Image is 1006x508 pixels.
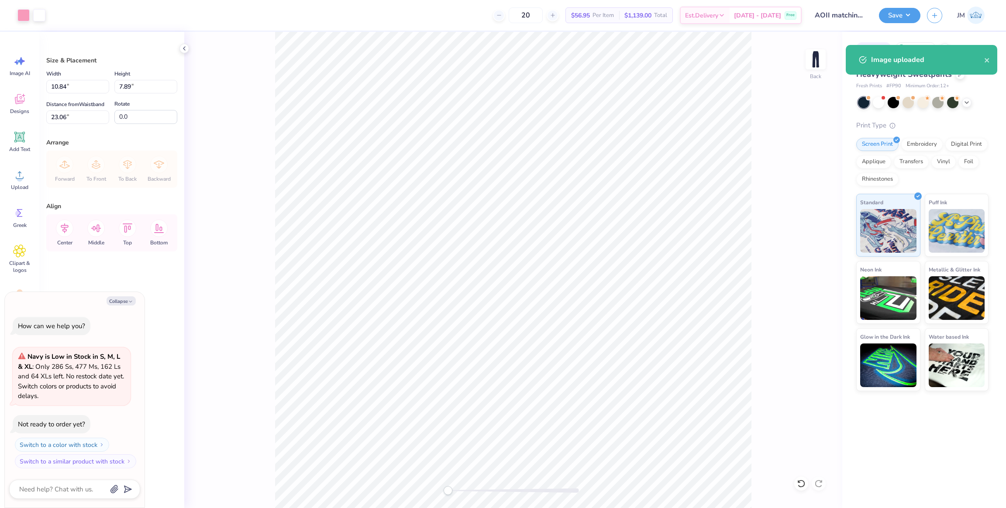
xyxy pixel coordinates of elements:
[107,296,136,305] button: Collapse
[929,343,985,387] img: Water based Ink
[123,239,132,246] span: Top
[929,198,947,207] span: Puff Ink
[18,352,124,400] span: : Only 286 Ss, 477 Ms, 162 Ls and 64 XLs left. No restock date yet. Switch colors or products to ...
[99,442,104,447] img: Switch to a color with stock
[856,173,899,186] div: Rhinestones
[871,55,984,65] div: Image uploaded
[945,138,988,151] div: Digital Print
[860,332,910,341] span: Glow in the Dark Ink
[929,276,985,320] img: Metallic & Glitter Ink
[46,56,177,65] div: Size & Placement
[15,438,109,452] button: Switch to a color with stock
[18,420,85,429] div: Not ready to order yet?
[860,343,916,387] img: Glow in the Dark Ink
[114,69,130,79] label: Height
[860,198,883,207] span: Standard
[856,138,899,151] div: Screen Print
[18,322,85,330] div: How can we help you?
[18,352,120,371] strong: Navy is Low in Stock in S, M, L & XL
[967,7,985,24] img: John Michael Binayas
[10,70,30,77] span: Image AI
[10,108,29,115] span: Designs
[9,146,30,153] span: Add Text
[444,486,452,495] div: Accessibility label
[150,239,168,246] span: Bottom
[886,82,901,90] span: # FP90
[906,82,949,90] span: Minimum Order: 12 +
[46,69,61,79] label: Width
[734,11,781,20] span: [DATE] - [DATE]
[860,265,882,274] span: Neon Ink
[810,72,821,80] div: Back
[114,99,130,109] label: Rotate
[894,155,929,168] div: Transfers
[958,155,979,168] div: Foil
[509,7,543,23] input: – –
[593,11,614,20] span: Per Item
[11,184,28,191] span: Upload
[786,12,795,18] span: Free
[13,222,27,229] span: Greek
[5,260,34,274] span: Clipart & logos
[901,138,943,151] div: Embroidery
[654,11,667,20] span: Total
[15,454,136,468] button: Switch to a similar product with stock
[46,138,177,147] div: Arrange
[126,459,131,464] img: Switch to a similar product with stock
[856,120,989,130] div: Print Type
[88,239,104,246] span: Middle
[807,51,824,68] img: Back
[46,99,104,110] label: Distance from Waistband
[860,276,916,320] img: Neon Ink
[808,7,872,24] input: Untitled Design
[57,239,72,246] span: Center
[860,209,916,253] img: Standard
[953,7,989,24] a: JM
[46,202,177,211] div: Align
[624,11,651,20] span: $1,139.00
[984,55,990,65] button: close
[685,11,718,20] span: Est. Delivery
[571,11,590,20] span: $56.95
[856,82,882,90] span: Fresh Prints
[856,155,891,168] div: Applique
[931,155,956,168] div: Vinyl
[929,332,969,341] span: Water based Ink
[929,209,985,253] img: Puff Ink
[929,265,980,274] span: Metallic & Glitter Ink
